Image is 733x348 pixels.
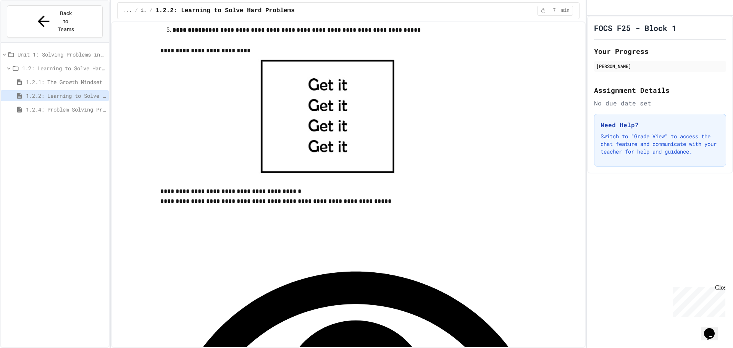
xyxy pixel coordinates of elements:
[124,8,132,14] span: ...
[22,64,106,72] span: 1.2: Learning to Solve Hard Problems
[150,8,152,14] span: /
[701,317,725,340] iframe: chat widget
[155,6,295,15] span: 1.2.2: Learning to Solve Hard Problems
[57,10,75,34] span: Back to Teams
[594,23,676,33] h1: FOCS F25 - Block 1
[594,85,726,95] h2: Assignment Details
[601,120,720,129] h3: Need Help?
[670,284,725,317] iframe: chat widget
[7,5,103,38] button: Back to Teams
[548,8,560,14] span: 7
[18,50,106,58] span: Unit 1: Solving Problems in Computer Science
[135,8,137,14] span: /
[3,3,53,49] div: Chat with us now!Close
[601,133,720,155] p: Switch to "Grade View" to access the chat feature and communicate with your teacher for help and ...
[596,63,724,70] div: [PERSON_NAME]
[26,105,106,113] span: 1.2.4: Problem Solving Practice
[561,8,570,14] span: min
[594,46,726,57] h2: Your Progress
[141,8,147,14] span: 1.2: Learning to Solve Hard Problems
[594,99,726,108] div: No due date set
[26,78,106,86] span: 1.2.1: The Growth Mindset
[26,92,106,100] span: 1.2.2: Learning to Solve Hard Problems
